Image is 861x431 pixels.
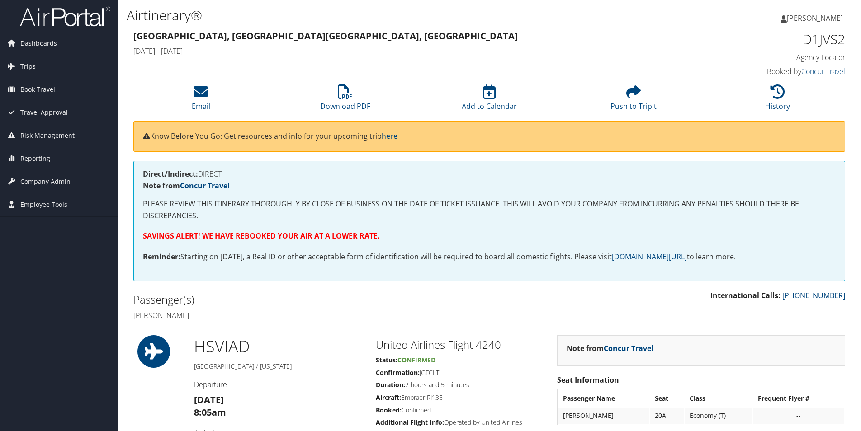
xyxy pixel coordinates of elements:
h4: Booked by [677,66,845,76]
p: Know Before You Go: Get resources and info for your upcoming trip [143,131,836,142]
h1: HSV IAD [194,335,362,358]
a: Concur Travel [604,343,653,353]
strong: Seat Information [557,375,619,385]
strong: Additional Flight Info: [376,418,444,426]
h4: Departure [194,379,362,389]
td: Economy (T) [685,408,752,424]
span: Book Travel [20,78,55,101]
h1: Airtinerary® [127,6,610,25]
th: Frequent Flyer # [753,390,844,407]
span: Trips [20,55,36,78]
h5: Embraer RJ135 [376,393,543,402]
h5: Confirmed [376,406,543,415]
strong: Note from [143,181,230,191]
strong: International Calls: [710,290,781,300]
a: History [765,89,790,111]
strong: Status: [376,356,397,364]
div: -- [758,412,839,420]
th: Seat [650,390,684,407]
strong: 8:05am [194,406,226,418]
a: here [382,131,397,141]
strong: Duration: [376,380,405,389]
strong: Direct/Indirect: [143,169,198,179]
a: [PHONE_NUMBER] [782,290,845,300]
h1: D1JVS2 [677,30,845,49]
span: Company Admin [20,170,71,193]
img: airportal-logo.png [20,6,110,27]
strong: Reminder: [143,252,180,262]
h5: 2 hours and 5 minutes [376,380,543,389]
td: 20A [650,408,684,424]
h4: [PERSON_NAME] [133,310,483,320]
a: Add to Calendar [462,89,517,111]
h5: JGFCLT [376,368,543,377]
a: Concur Travel [180,181,230,191]
h4: [DATE] - [DATE] [133,46,664,56]
strong: [GEOGRAPHIC_DATA], [GEOGRAPHIC_DATA] [GEOGRAPHIC_DATA], [GEOGRAPHIC_DATA] [133,30,518,42]
h4: Agency Locator [677,52,845,62]
span: Travel Approval [20,101,68,124]
th: Class [685,390,752,407]
span: Reporting [20,147,50,170]
span: Dashboards [20,32,57,55]
strong: Booked: [376,406,402,414]
strong: Note from [567,343,653,353]
strong: SAVINGS ALERT! WE HAVE REBOOKED YOUR AIR AT A LOWER RATE. [143,231,380,241]
a: Push to Tripit [610,89,657,111]
h4: DIRECT [143,170,836,178]
a: Email [192,89,210,111]
strong: Aircraft: [376,393,401,402]
p: PLEASE REVIEW THIS ITINERARY THOROUGHLY BY CLOSE OF BUSINESS ON THE DATE OF TICKET ISSUANCE. THIS... [143,198,836,221]
strong: [DATE] [194,394,224,406]
h5: [GEOGRAPHIC_DATA] / [US_STATE] [194,362,362,371]
h5: Operated by United Airlines [376,418,543,427]
a: Concur Travel [801,66,845,76]
a: Download PDF [320,89,370,111]
strong: Confirmation: [376,368,420,377]
span: Risk Management [20,124,75,147]
th: Passenger Name [558,390,649,407]
a: [PERSON_NAME] [781,5,852,32]
span: [PERSON_NAME] [787,13,843,23]
span: Confirmed [397,356,435,364]
h2: Passenger(s) [133,292,483,307]
td: [PERSON_NAME] [558,408,649,424]
span: Employee Tools [20,193,67,216]
p: Starting on [DATE], a Real ID or other acceptable form of identification will be required to boar... [143,251,836,263]
a: [DOMAIN_NAME][URL] [612,252,687,262]
h2: United Airlines Flight 4240 [376,337,543,352]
